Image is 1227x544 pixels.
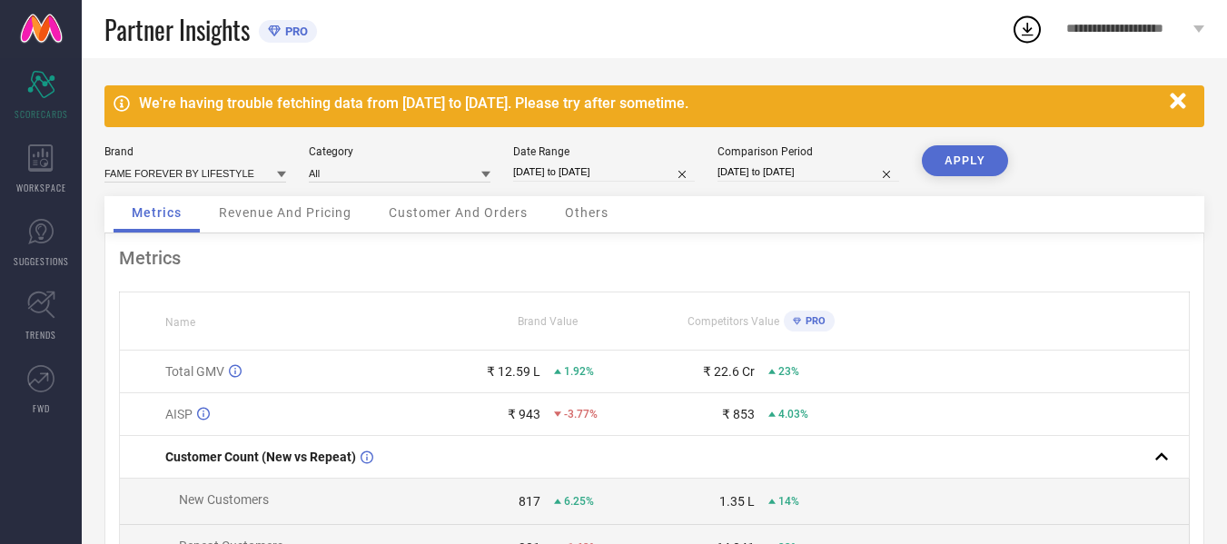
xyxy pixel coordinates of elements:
[14,254,69,268] span: SUGGESTIONS
[513,163,695,182] input: Select date range
[15,107,68,121] span: SCORECARDS
[518,315,578,328] span: Brand Value
[165,364,224,379] span: Total GMV
[519,494,540,509] div: 817
[487,364,540,379] div: ₹ 12.59 L
[16,181,66,194] span: WORKSPACE
[513,145,695,158] div: Date Range
[778,408,808,420] span: 4.03%
[139,94,1161,112] div: We're having trouble fetching data from [DATE] to [DATE]. Please try after sometime.
[389,205,528,220] span: Customer And Orders
[564,408,598,420] span: -3.77%
[922,145,1008,176] button: APPLY
[778,365,799,378] span: 23%
[722,407,755,421] div: ₹ 853
[703,364,755,379] div: ₹ 22.6 Cr
[33,401,50,415] span: FWD
[281,25,308,38] span: PRO
[719,494,755,509] div: 1.35 L
[119,247,1190,269] div: Metrics
[309,145,490,158] div: Category
[219,205,351,220] span: Revenue And Pricing
[717,163,899,182] input: Select comparison period
[717,145,899,158] div: Comparison Period
[179,492,269,507] span: New Customers
[165,450,356,464] span: Customer Count (New vs Repeat)
[508,407,540,421] div: ₹ 943
[104,11,250,48] span: Partner Insights
[564,365,594,378] span: 1.92%
[564,495,594,508] span: 6.25%
[104,145,286,158] div: Brand
[25,328,56,341] span: TRENDS
[132,205,182,220] span: Metrics
[565,205,609,220] span: Others
[1011,13,1044,45] div: Open download list
[778,495,799,508] span: 14%
[165,407,193,421] span: AISP
[688,315,779,328] span: Competitors Value
[801,315,826,327] span: PRO
[165,316,195,329] span: Name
